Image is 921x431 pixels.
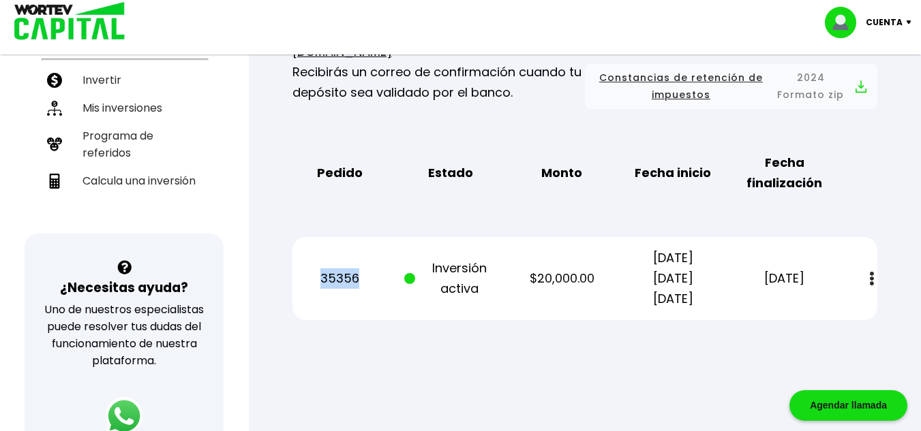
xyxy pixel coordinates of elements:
p: 35356 [293,268,387,289]
b: Pedido [317,163,363,183]
span: Constancias de retención de impuestos [596,69,766,103]
p: $20,000.00 [515,268,609,289]
b: Monto [541,163,582,183]
a: Calcula una inversión [42,167,207,195]
h3: ¿Necesitas ayuda? [60,278,188,298]
img: profile-image [825,7,866,38]
a: Programa de referidos [42,122,207,167]
p: Inversión activa [404,258,498,299]
img: calculadora-icon.17d418c4.svg [47,174,62,189]
button: Constancias de retención de impuestos2024 Formato zip [596,69,866,103]
a: Invertir [42,66,207,94]
div: Agendar llamada [789,390,907,421]
b: Fecha inicio [635,163,711,183]
p: Cuenta [866,12,903,33]
img: icon-down [903,20,921,25]
p: [DATE] [738,268,831,289]
p: Uno de nuestros especialistas puede resolver tus dudas del funcionamiento de nuestra plataforma. [42,301,206,369]
b: Fecha finalización [738,153,831,193]
a: Mis inversiones [42,94,207,122]
b: Estado [428,163,473,183]
p: [DATE] [DATE] [DATE] [626,248,720,309]
img: inversiones-icon.6695dc30.svg [47,101,62,116]
img: invertir-icon.b3b967d7.svg [47,73,62,88]
img: recomiendanos-icon.9b8e9327.svg [47,137,62,152]
ul: Capital [42,29,207,229]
